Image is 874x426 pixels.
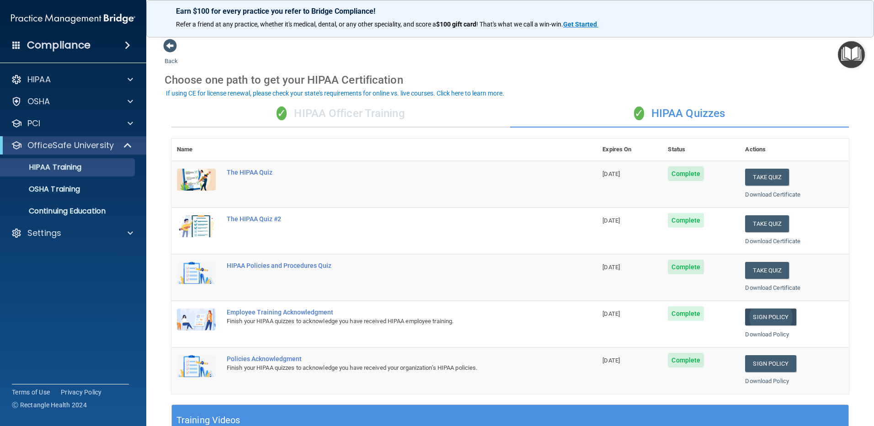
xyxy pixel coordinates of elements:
div: Policies Acknowledgment [227,355,551,362]
a: PCI [11,118,133,129]
a: Download Certificate [745,191,800,198]
a: Sign Policy [745,309,796,325]
span: Complete [668,353,704,367]
span: ! That's what we call a win-win. [476,21,563,28]
p: Continuing Education [6,207,131,216]
th: Actions [740,138,849,161]
p: HIPAA Training [6,163,81,172]
span: Refer a friend at any practice, whether it's medical, dental, or any other speciality, and score a [176,21,436,28]
a: Sign Policy [745,355,796,372]
div: HIPAA Officer Training [171,100,510,128]
a: Download Policy [745,378,789,384]
button: Take Quiz [745,262,789,279]
div: The HIPAA Quiz [227,169,551,176]
a: Get Started [563,21,598,28]
div: The HIPAA Quiz #2 [227,215,551,223]
a: Back [165,47,178,64]
span: [DATE] [602,264,620,271]
span: [DATE] [602,310,620,317]
span: Complete [668,260,704,274]
strong: $100 gift card [436,21,476,28]
span: Complete [668,306,704,321]
img: PMB logo [11,10,135,28]
a: Download Certificate [745,238,800,245]
th: Name [171,138,221,161]
button: Take Quiz [745,215,789,232]
p: OSHA [27,96,50,107]
p: OSHA Training [6,185,80,194]
button: Open Resource Center [838,41,865,68]
span: Complete [668,213,704,228]
a: Privacy Policy [61,388,102,397]
a: Download Policy [745,331,789,338]
span: Ⓒ Rectangle Health 2024 [12,400,87,410]
div: Employee Training Acknowledgment [227,309,551,316]
h4: Compliance [27,39,91,52]
a: Download Certificate [745,284,800,291]
div: HIPAA Quizzes [510,100,849,128]
div: Finish your HIPAA quizzes to acknowledge you have received HIPAA employee training. [227,316,551,327]
div: Finish your HIPAA quizzes to acknowledge you have received your organization’s HIPAA policies. [227,362,551,373]
th: Status [662,138,740,161]
p: HIPAA [27,74,51,85]
div: HIPAA Policies and Procedures Quiz [227,262,551,269]
button: Take Quiz [745,169,789,186]
span: [DATE] [602,217,620,224]
a: HIPAA [11,74,133,85]
a: OSHA [11,96,133,107]
div: If using CE for license renewal, please check your state's requirements for online vs. live cours... [166,90,504,96]
span: Complete [668,166,704,181]
a: Terms of Use [12,388,50,397]
a: Settings [11,228,133,239]
strong: Get Started [563,21,597,28]
span: ✓ [634,106,644,120]
p: OfficeSafe University [27,140,114,151]
p: PCI [27,118,40,129]
p: Settings [27,228,61,239]
span: ✓ [277,106,287,120]
span: [DATE] [602,357,620,364]
th: Expires On [597,138,662,161]
div: Choose one path to get your HIPAA Certification [165,67,856,93]
button: If using CE for license renewal, please check your state's requirements for online vs. live cours... [165,89,506,98]
a: OfficeSafe University [11,140,133,151]
span: [DATE] [602,170,620,177]
p: Earn $100 for every practice you refer to Bridge Compliance! [176,7,844,16]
